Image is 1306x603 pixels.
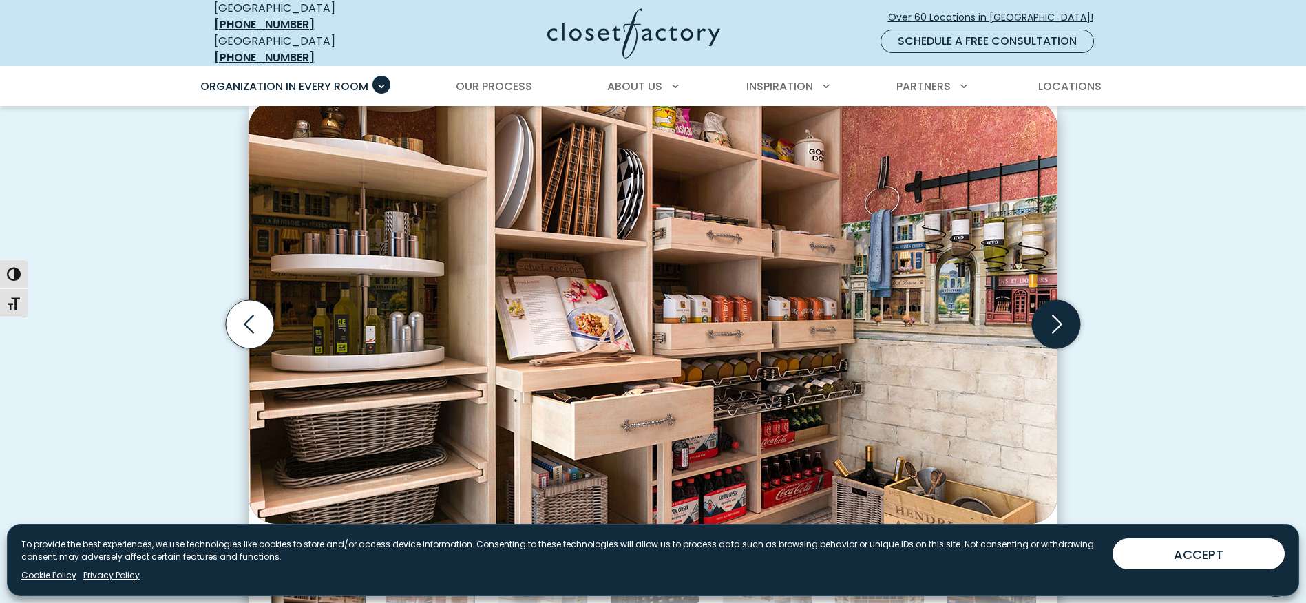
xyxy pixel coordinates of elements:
button: Next slide [1026,295,1086,354]
span: About Us [607,78,662,94]
a: Over 60 Locations in [GEOGRAPHIC_DATA]! [887,6,1105,30]
span: Locations [1038,78,1102,94]
nav: Primary Menu [191,67,1116,106]
div: [GEOGRAPHIC_DATA] [214,33,414,66]
a: [PHONE_NUMBER] [214,17,315,32]
a: Cookie Policy [21,569,76,582]
span: Our Process [456,78,532,94]
img: Closet Factory Logo [547,8,720,59]
span: Partners [896,78,951,94]
a: Privacy Policy [83,569,140,582]
span: Inspiration [746,78,813,94]
a: [PHONE_NUMBER] [214,50,315,65]
span: Over 60 Locations in [GEOGRAPHIC_DATA]! [888,10,1104,25]
button: Previous slide [220,295,280,354]
a: Schedule a Free Consultation [881,30,1094,53]
button: ACCEPT [1113,538,1285,569]
p: To provide the best experiences, we use technologies like cookies to store and/or access device i... [21,538,1102,563]
img: Maple walk-in pantry with cutting board cart. [249,100,1057,524]
span: Organization in Every Room [200,78,368,94]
